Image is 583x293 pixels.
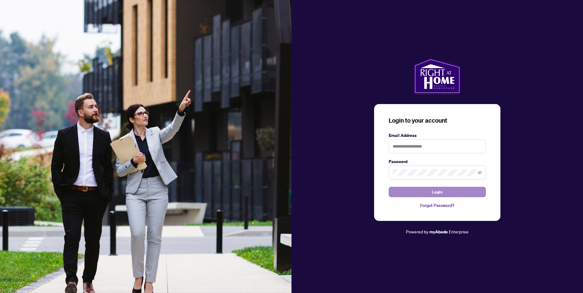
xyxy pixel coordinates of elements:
a: Forgot Password? [389,202,486,209]
span: eye-invisible [478,170,482,175]
span: Enterprise [449,229,469,234]
button: Login [389,187,486,197]
a: myAbode [429,228,448,235]
img: ma-logo [414,58,461,94]
label: Email Address [389,132,486,139]
label: Password [389,158,486,165]
h3: Login to your account [389,116,486,125]
span: Powered by [406,229,428,234]
span: Login [432,187,443,197]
